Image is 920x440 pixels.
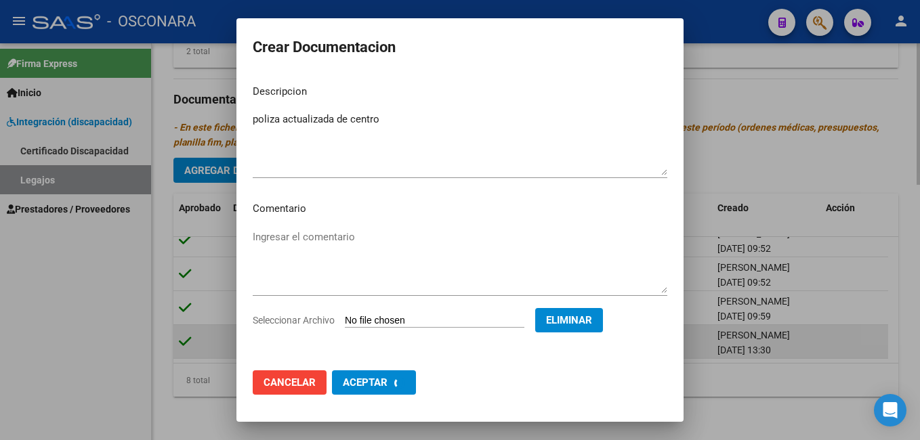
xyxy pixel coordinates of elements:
button: Aceptar [332,370,416,395]
span: Aceptar [343,376,388,389]
span: Eliminar [546,314,592,326]
div: Open Intercom Messenger [874,394,906,426]
button: Eliminar [535,308,603,332]
span: Seleccionar Archivo [253,315,335,326]
button: Cancelar [253,370,327,395]
span: Cancelar [264,376,316,389]
h2: Crear Documentacion [253,35,667,60]
p: Descripcion [253,84,667,100]
p: Comentario [253,201,667,217]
